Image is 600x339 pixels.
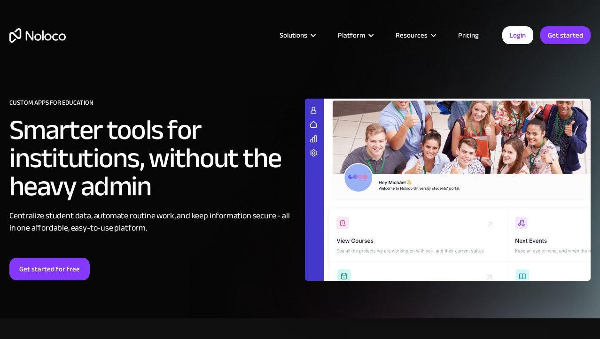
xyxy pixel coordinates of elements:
div: Solutions [280,29,307,41]
div: Platform [338,29,365,41]
a: Get started for free [9,258,90,280]
div: Platform [326,29,384,41]
a: Pricing [446,29,491,41]
div: Solutions [268,29,326,41]
div: Resources [384,29,446,41]
h1: CUSTOM APPS FOR EDUCATION [9,99,296,107]
a: Get started [540,26,591,44]
a: home [9,28,66,43]
div: Resources [396,29,428,41]
a: Login [502,26,533,44]
h2: Smarter tools for institutions, without the heavy admin [9,116,296,200]
div: Centralize student data, automate routine work, and keep information secure - all in one affordab... [9,210,296,234]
